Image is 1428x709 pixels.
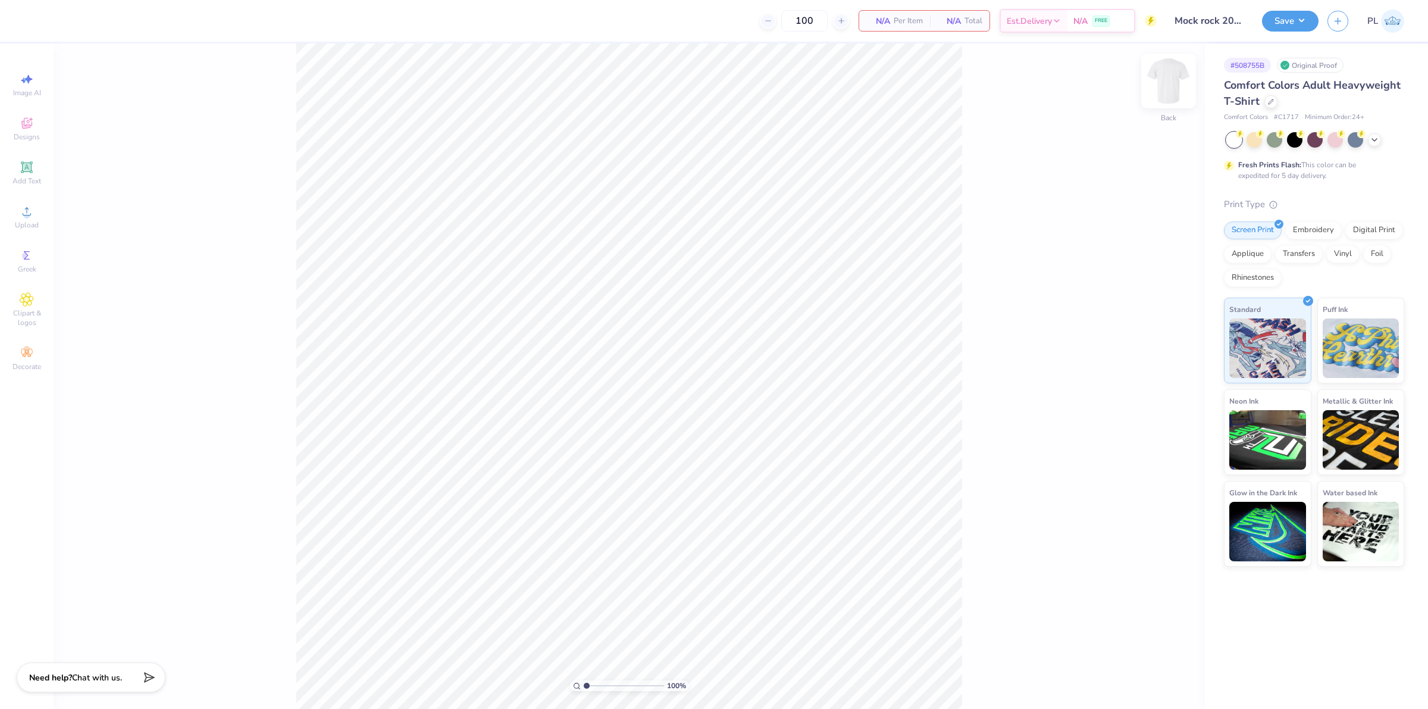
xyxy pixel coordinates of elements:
input: – – [781,10,828,32]
span: Glow in the Dark Ink [1229,486,1297,499]
img: Pamela Lois Reyes [1381,10,1404,33]
div: Back [1161,113,1176,123]
span: Neon Ink [1229,395,1258,407]
input: Untitled Design [1166,9,1253,33]
span: Metallic & Glitter Ink [1323,395,1393,407]
span: Clipart & logos [6,308,48,327]
span: Minimum Order: 24 + [1305,113,1364,123]
div: Applique [1224,245,1272,263]
div: Vinyl [1326,245,1360,263]
img: Water based Ink [1323,502,1399,561]
span: Decorate [12,362,41,371]
div: Original Proof [1277,58,1344,73]
img: Standard [1229,318,1306,378]
span: Water based Ink [1323,486,1377,499]
span: Image AI [13,88,41,98]
span: Standard [1229,303,1261,316]
span: Designs [14,132,40,142]
strong: Need help? [29,672,72,683]
div: Transfers [1275,245,1323,263]
span: Upload [15,220,39,230]
div: Rhinestones [1224,269,1282,287]
div: Digital Print [1345,221,1403,239]
span: Per Item [894,15,923,27]
span: Est. Delivery [1007,15,1052,27]
span: Comfort Colors [1224,113,1268,123]
span: # C1717 [1274,113,1299,123]
div: Embroidery [1285,221,1342,239]
strong: Fresh Prints Flash: [1238,160,1301,170]
span: Add Text [12,176,41,186]
div: # 508755B [1224,58,1271,73]
span: Greek [18,264,36,274]
span: N/A [1073,15,1088,27]
span: N/A [866,15,890,27]
img: Glow in the Dark Ink [1229,502,1306,561]
div: Screen Print [1224,221,1282,239]
span: N/A [937,15,961,27]
img: Puff Ink [1323,318,1399,378]
button: Save [1262,11,1319,32]
img: Neon Ink [1229,410,1306,470]
img: Back [1145,57,1192,105]
span: Total [964,15,982,27]
span: 100 % [667,680,686,691]
span: Puff Ink [1323,303,1348,316]
a: PL [1367,10,1404,33]
span: FREE [1095,17,1107,25]
span: Chat with us. [72,672,122,683]
span: PL [1367,14,1378,28]
div: Print Type [1224,198,1404,211]
div: Foil [1363,245,1391,263]
div: This color can be expedited for 5 day delivery. [1238,160,1385,181]
img: Metallic & Glitter Ink [1323,410,1399,470]
span: Comfort Colors Adult Heavyweight T-Shirt [1224,78,1401,108]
